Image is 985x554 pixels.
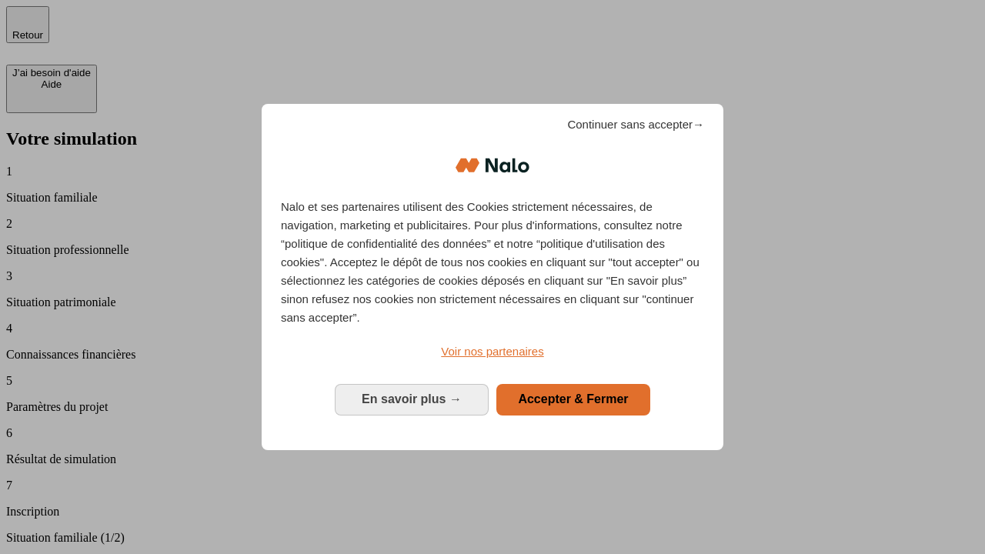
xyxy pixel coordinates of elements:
a: Voir nos partenaires [281,342,704,361]
span: Continuer sans accepter→ [567,115,704,134]
button: Accepter & Fermer: Accepter notre traitement des données et fermer [496,384,650,415]
button: En savoir plus: Configurer vos consentements [335,384,489,415]
span: Accepter & Fermer [518,392,628,405]
div: Bienvenue chez Nalo Gestion du consentement [262,104,723,449]
span: Voir nos partenaires [441,345,543,358]
p: Nalo et ses partenaires utilisent des Cookies strictement nécessaires, de navigation, marketing e... [281,198,704,327]
span: En savoir plus → [362,392,462,405]
img: Logo [456,142,529,189]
